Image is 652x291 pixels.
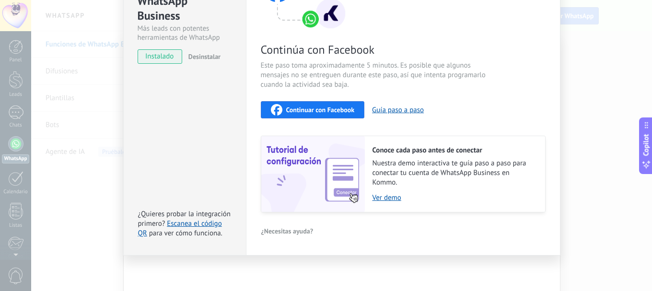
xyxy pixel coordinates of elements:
span: ¿Quieres probar la integración primero? [138,210,231,228]
span: Continúa con Facebook [261,42,489,57]
span: Continuar con Facebook [286,106,355,113]
h2: Conoce cada paso antes de conectar [373,146,536,155]
span: Desinstalar [188,52,221,61]
a: Ver demo [373,193,536,202]
button: Desinstalar [185,49,221,64]
button: Continuar con Facebook [261,101,365,118]
span: ¿Necesitas ayuda? [261,228,314,234]
a: Escanea el código QR [138,219,222,238]
span: instalado [138,49,182,64]
div: Más leads con potentes herramientas de WhatsApp [138,24,232,42]
button: ¿Necesitas ayuda? [261,224,314,238]
span: para ver cómo funciona. [149,229,222,238]
span: Este paso toma aproximadamente 5 minutos. Es posible que algunos mensajes no se entreguen durante... [261,61,489,90]
span: Copilot [641,134,651,156]
span: Nuestra demo interactiva te guía paso a paso para conectar tu cuenta de WhatsApp Business en Kommo. [373,159,536,187]
button: Guía paso a paso [372,105,424,115]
